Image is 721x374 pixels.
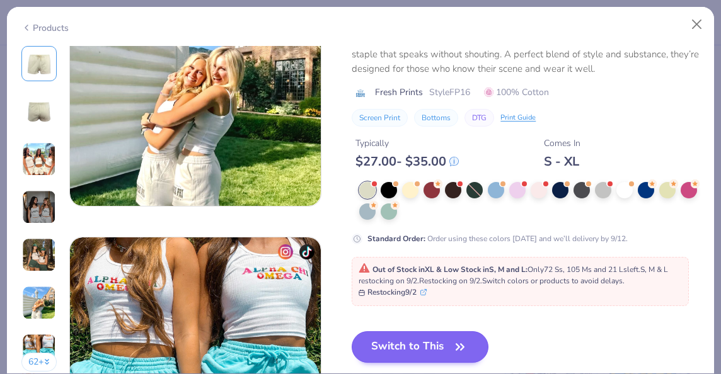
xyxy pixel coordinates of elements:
[436,264,528,275] strong: & Low Stock in S, M and L :
[352,88,369,98] img: brand logo
[24,48,54,79] img: Front
[22,238,56,272] img: User generated content
[544,154,580,169] div: S - XL
[414,109,458,127] button: Bottoms
[352,331,488,363] button: Switch to This
[22,286,56,320] img: User generated content
[685,13,709,37] button: Close
[359,264,668,286] span: Only 72 Ss, 105 Ms and 21 Ls left. S, M & L restocking on 9/2. Restocking on 9/2. Switch colors o...
[367,233,628,244] div: Order using these colors [DATE] and we’ll delivery by 9/12.
[22,190,56,224] img: User generated content
[21,21,69,35] div: Products
[355,154,459,169] div: $ 27.00 - $ 35.00
[24,96,54,127] img: Back
[484,86,549,99] span: 100% Cotton
[355,137,459,150] div: Typically
[372,264,436,275] strong: Out of Stock in XL
[500,113,536,123] div: Print Guide
[278,244,293,259] img: insta-icon.png
[299,244,314,259] img: tiktok-icon.png
[544,137,580,150] div: Comes In
[429,86,470,99] span: Style FP16
[22,142,56,176] img: User generated content
[22,334,56,368] img: User generated content
[359,286,427,298] button: Restocking9/2
[375,86,423,99] span: Fresh Prints
[367,234,425,244] strong: Standard Order :
[21,353,57,371] button: 62+
[352,109,408,127] button: Screen Print
[464,109,494,127] button: DTG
